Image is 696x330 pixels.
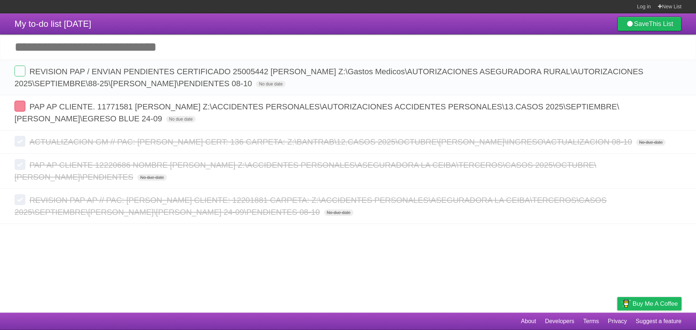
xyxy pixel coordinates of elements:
[14,159,25,170] label: Done
[256,81,285,87] span: No due date
[14,101,25,112] label: Done
[14,160,596,181] span: PAP AP CLIENTE 12220686 NOMBRE [PERSON_NAME] Z:\ACCIDENTES PERSONALES\ASEGURADORA LA CEIBA\TERCER...
[617,297,681,310] a: Buy me a coffee
[29,137,634,146] span: ACTUALIZACION GM // PAC: [PERSON_NAME] CERT: 136 CARPETA: Z:\BANTRAB\12.CASOS 2025\OCTUBRE\[PERSO...
[14,136,25,147] label: Done
[636,314,681,328] a: Suggest a feature
[14,196,606,217] span: REVISION PAP AP // PAC: [PERSON_NAME] CLIENTE: 12201881 CARPETA: Z:\ACCIDENTES PERSONALES\ASEGURA...
[14,66,25,76] label: Done
[617,17,681,31] a: SaveThis List
[545,314,574,328] a: Developers
[14,67,643,88] span: REVISION PAP / ENVIAN PENDIENTES CERTIFICADO 25005442 [PERSON_NAME] Z:\Gastos Medicos\AUTORIZACIO...
[14,194,25,205] label: Done
[166,116,195,122] span: No due date
[324,209,353,216] span: No due date
[633,297,678,310] span: Buy me a coffee
[649,20,673,28] b: This List
[137,174,167,181] span: No due date
[636,139,666,146] span: No due date
[583,314,599,328] a: Terms
[521,314,536,328] a: About
[14,19,91,29] span: My to-do list [DATE]
[608,314,627,328] a: Privacy
[621,297,631,310] img: Buy me a coffee
[14,102,619,123] span: PAP AP CLIENTE. 11771581 [PERSON_NAME] Z:\ACCIDENTES PERSONALES\AUTORIZACIONES ACCIDENTES PERSONA...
